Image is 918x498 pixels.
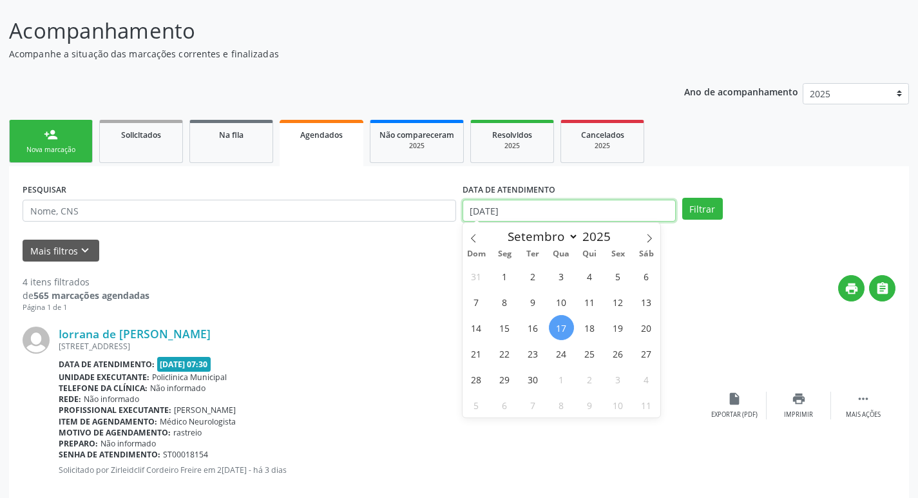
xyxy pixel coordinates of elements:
div: person_add [44,128,58,142]
span: Dom [463,250,491,258]
b: Rede: [59,394,81,405]
span: Setembro 10, 2025 [549,289,574,314]
div: Página 1 de 1 [23,302,149,313]
span: Qua [547,250,575,258]
div: Nova marcação [19,145,83,155]
span: Setembro 27, 2025 [634,341,659,366]
div: 2025 [570,141,635,151]
span: Qui [575,250,604,258]
span: Não informado [100,438,156,449]
span: Agosto 31, 2025 [464,263,489,289]
span: [DATE] 07:30 [157,357,211,372]
span: Médico Neurologista [160,416,236,427]
span: [PERSON_NAME] [174,405,236,416]
div: 2025 [379,141,454,151]
div: Mais ações [846,410,881,419]
span: Agendados [300,129,343,140]
span: Setembro 14, 2025 [464,315,489,340]
span: Setembro 17, 2025 [549,315,574,340]
span: Setembro 5, 2025 [606,263,631,289]
strong: 565 marcações agendadas [33,289,149,302]
i: print [792,392,806,406]
div: Exportar (PDF) [711,410,758,419]
div: de [23,289,149,302]
span: Setembro 29, 2025 [492,367,517,392]
span: Ter [519,250,547,258]
button: Mais filtroskeyboard_arrow_down [23,240,99,262]
span: rastreio [173,427,202,438]
span: Outubro 4, 2025 [634,367,659,392]
div: [STREET_ADDRESS] [59,341,702,352]
span: Setembro 12, 2025 [606,289,631,314]
img: img [23,327,50,354]
span: Outubro 1, 2025 [549,367,574,392]
p: Acompanhe a situação das marcações correntes e finalizadas [9,47,639,61]
span: Setembro 26, 2025 [606,341,631,366]
i: print [845,282,859,296]
input: Nome, CNS [23,200,456,222]
span: Setembro 6, 2025 [634,263,659,289]
span: Outubro 2, 2025 [577,367,602,392]
span: Setembro 24, 2025 [549,341,574,366]
b: Data de atendimento: [59,359,155,370]
div: Imprimir [784,410,813,419]
b: Item de agendamento: [59,416,157,427]
span: Seg [490,250,519,258]
span: Outubro 6, 2025 [492,392,517,417]
select: Month [502,227,579,245]
b: Profissional executante: [59,405,171,416]
div: 2025 [480,141,544,151]
span: Outubro 10, 2025 [606,392,631,417]
span: Setembro 16, 2025 [521,315,546,340]
span: Não informado [84,394,139,405]
span: Outubro 9, 2025 [577,392,602,417]
span: Setembro 8, 2025 [492,289,517,314]
span: Setembro 7, 2025 [464,289,489,314]
span: Setembro 20, 2025 [634,315,659,340]
span: Setembro 23, 2025 [521,341,546,366]
span: Setembro 4, 2025 [577,263,602,289]
span: Policlinica Municipal [152,372,227,383]
i: keyboard_arrow_down [78,244,92,258]
i:  [856,392,870,406]
span: Setembro 1, 2025 [492,263,517,289]
span: Outubro 7, 2025 [521,392,546,417]
button: Filtrar [682,198,723,220]
span: Solicitados [121,129,161,140]
p: Acompanhamento [9,15,639,47]
span: Setembro 28, 2025 [464,367,489,392]
p: Ano de acompanhamento [684,83,798,99]
input: Year [579,228,621,245]
span: Setembro 11, 2025 [577,289,602,314]
span: Não informado [150,383,206,394]
i: insert_drive_file [727,392,741,406]
button: print [838,275,865,302]
span: Setembro 21, 2025 [464,341,489,366]
span: ST00018154 [163,449,208,460]
label: PESQUISAR [23,180,66,200]
span: Cancelados [581,129,624,140]
span: Não compareceram [379,129,454,140]
button:  [869,275,895,302]
span: Setembro 13, 2025 [634,289,659,314]
i:  [875,282,890,296]
span: Outubro 3, 2025 [606,367,631,392]
span: Sex [604,250,632,258]
span: Setembro 22, 2025 [492,341,517,366]
span: Setembro 25, 2025 [577,341,602,366]
span: Resolvidos [492,129,532,140]
b: Preparo: [59,438,98,449]
label: DATA DE ATENDIMENTO [463,180,555,200]
span: Setembro 19, 2025 [606,315,631,340]
b: Telefone da clínica: [59,383,148,394]
span: Outubro 8, 2025 [549,392,574,417]
span: Setembro 18, 2025 [577,315,602,340]
b: Unidade executante: [59,372,149,383]
span: Na fila [219,129,244,140]
span: Setembro 15, 2025 [492,315,517,340]
p: Solicitado por Zirleidclif Cordeiro Freire em 2[DATE] - há 3 dias [59,464,702,475]
span: Sáb [632,250,660,258]
input: Selecione um intervalo [463,200,676,222]
span: Outubro 5, 2025 [464,392,489,417]
b: Senha de atendimento: [59,449,160,460]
